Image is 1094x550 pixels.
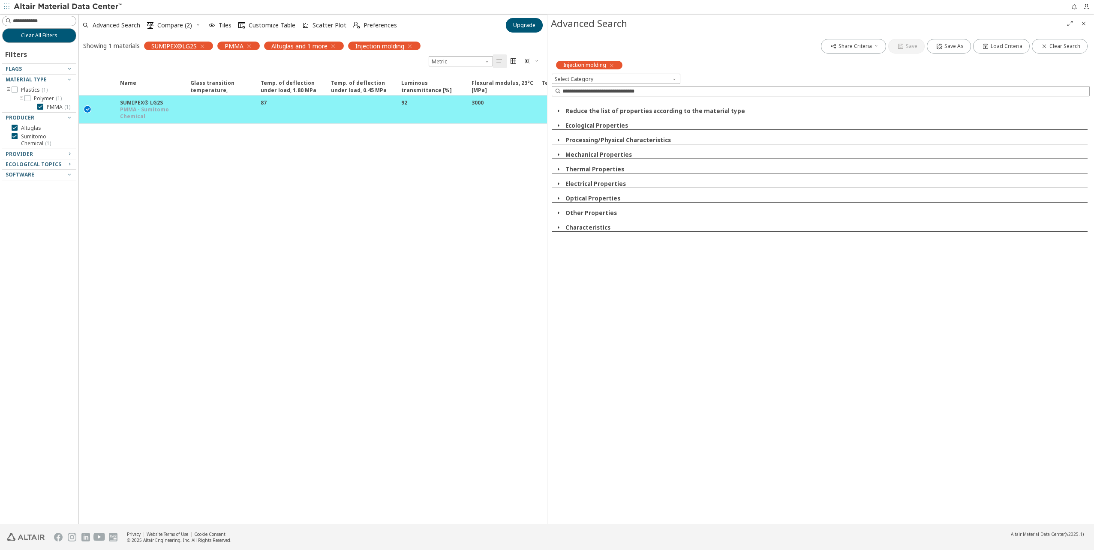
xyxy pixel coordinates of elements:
span: Load Criteria [991,43,1022,50]
button: Other Properties [565,209,617,217]
span: ( 1 ) [64,103,70,111]
span: Plastics [21,87,48,93]
button: Close [552,107,565,115]
span: Material Type [6,76,47,83]
div: (v2025.1) [1011,531,1084,537]
div: SUMIPEX® LG2S [120,99,185,106]
span: Flexural modulus, 23°C [MPa] [472,79,533,95]
i:  [510,58,517,65]
button: Save As [927,39,971,54]
div: Filters [2,43,31,63]
span: SUMIPEX®LG2S [151,42,197,50]
span: Luminous transmittance [%] [401,79,463,95]
button: Thermal Properties [565,165,624,173]
i: toogle group [6,87,12,93]
button: Close [552,180,565,188]
span: Advanced Search [93,22,140,28]
button: Characteristics [565,224,610,231]
a: Website Terms of Use [147,531,188,537]
div: 3000 [472,99,484,106]
span: Temp. of deflection under load, 0.45 MPa [°C] [326,79,396,95]
div: Advanced Search [551,17,1063,30]
button: Clear Search [1032,39,1088,54]
button: Theme [520,54,543,68]
button: Close [552,151,565,158]
span: Producer [6,114,34,121]
span: Glass transition temperature, 10°C/min [°C] [190,79,252,95]
button: Material Type [2,75,76,85]
button: Provider [2,149,76,159]
span: Altair Material Data Center [1011,531,1065,537]
button: Close [552,122,565,129]
span: Flexural modulus, 23°C [MPa] [466,79,537,95]
button: Share Criteria [821,39,886,54]
span: Provider [6,150,33,158]
a: Cookie Consent [194,531,225,537]
span: ( 1 ) [45,140,51,147]
span: ( 1 ) [56,95,62,102]
span: Glass transition temperature, 10°C/min [°C] [185,79,255,95]
button: Load Criteria [973,39,1030,54]
span: Preferences [364,22,397,28]
span: Save [906,43,917,50]
span: Temp. of deflection under load, 1.80 MPa [°C] [255,79,326,95]
i:  [147,22,154,29]
button: Reduce the list of properties according to the material type [565,107,745,115]
i: toogle group [18,95,24,102]
button: Software [2,170,76,180]
span: Select Category [552,74,680,84]
span: Share Criteria [839,43,872,50]
i:  [353,22,360,29]
img: Altair Material Data Center [14,3,123,11]
span: Injection molding [563,61,606,69]
span: Sumitomo Chemical [21,133,73,147]
button: Producer [2,113,76,123]
span: Clear All Filters [21,32,57,39]
span: Injection molding [355,42,404,50]
span: ( 1 ) [42,86,48,93]
span: Temp. of deflection under load, 1.80 MPa [°C] [261,79,322,95]
span: Tiles [219,22,231,28]
button: Mechanical Properties [565,151,632,158]
button: Close [1077,17,1091,30]
div: 92 [401,99,407,106]
button: Optical Properties [565,194,620,202]
button: Ecological Properties [565,122,628,129]
span: Metric [429,56,493,66]
span: Expand [96,79,115,95]
button: Close [552,165,565,173]
button: Save [888,39,925,54]
button: Ecological Topics [2,159,76,170]
button: Electrical Properties [565,180,626,188]
span: Luminous transmittance [%] [396,79,466,95]
a: Privacy [127,531,141,537]
span: Altuglas and 1 more [271,42,328,50]
button: Upgrade [506,18,543,33]
button: Processing/Physical Characteristics [565,136,671,144]
span: Tensile modulus [MPa] [542,79,603,95]
span: Altuglas [21,125,41,132]
i:  [496,58,503,65]
button: Flags [2,64,76,74]
button: Close [552,209,565,217]
div: 87 [261,99,267,106]
span: Upgrade [513,22,535,29]
button: Tile View [507,54,520,68]
div: Showing 1 materials [83,42,140,50]
span: PMMA [225,42,243,50]
div: Unit System [429,56,493,66]
span: Polymer [34,95,62,102]
span: Flags [6,65,22,72]
div: © 2025 Altair Engineering, Inc. All Rights Reserved. [127,537,231,543]
span: Save As [944,43,964,50]
button: Clear All Filters [2,28,76,43]
span: Name [115,79,185,95]
button: Full Screen [1063,17,1077,30]
span: Compare (2) [157,22,192,28]
span: Customize Table [249,22,295,28]
span: PMMA [47,104,70,111]
span: Clear Search [1049,43,1080,50]
div: PMMA - Sumitomo Chemical [120,106,185,120]
i:  [84,105,92,113]
button: Close [552,224,565,231]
